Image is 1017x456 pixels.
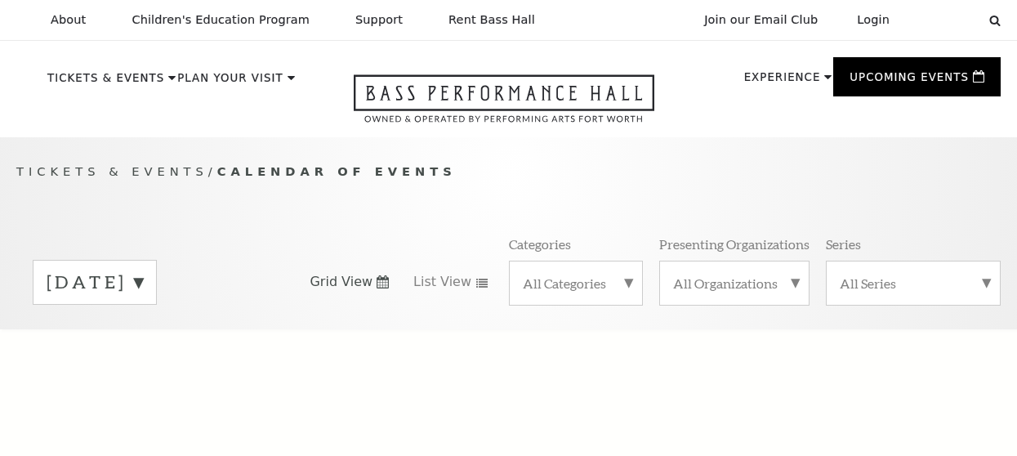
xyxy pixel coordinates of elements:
p: Support [355,13,403,27]
p: Experience [744,72,821,92]
p: Presenting Organizations [659,235,810,253]
span: Calendar of Events [217,164,457,178]
p: Series [826,235,861,253]
label: [DATE] [47,270,143,295]
label: All Categories [523,275,630,292]
label: All Organizations [673,275,796,292]
p: Upcoming Events [850,72,969,92]
p: Categories [509,235,571,253]
span: Tickets & Events [16,164,208,178]
span: List View [413,273,471,291]
span: Grid View [310,273,372,291]
p: About [51,13,86,27]
label: All Series [840,275,987,292]
p: Plan Your Visit [177,73,283,92]
p: Rent Bass Hall [448,13,535,27]
p: Children's Education Program [132,13,310,27]
p: Tickets & Events [47,73,164,92]
p: / [16,162,1001,182]
select: Select: [916,12,974,28]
